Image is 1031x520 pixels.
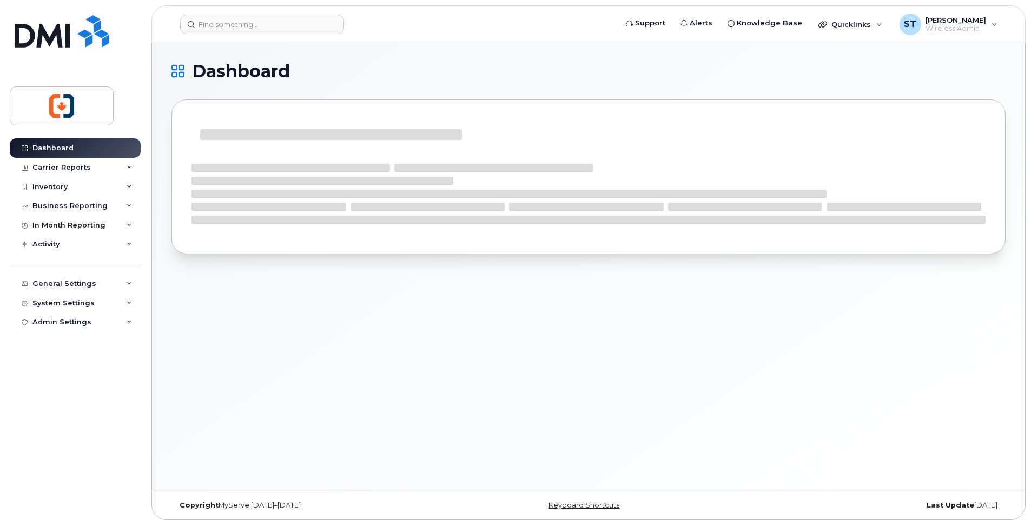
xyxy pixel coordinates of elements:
div: MyServe [DATE]–[DATE] [171,501,450,510]
div: [DATE] [728,501,1006,510]
strong: Last Update [927,501,974,509]
span: Dashboard [192,63,290,79]
strong: Copyright [180,501,219,509]
a: Keyboard Shortcuts [548,501,619,509]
